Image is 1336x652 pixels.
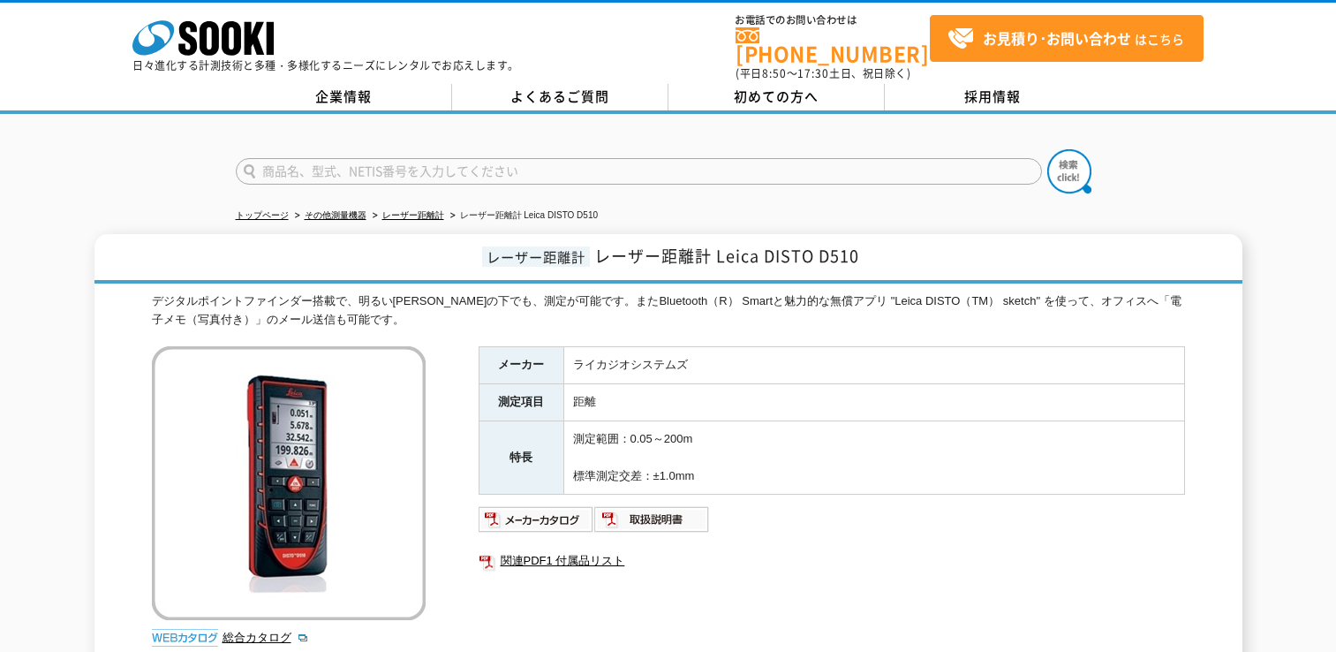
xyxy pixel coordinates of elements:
[479,505,594,534] img: メーカーカタログ
[594,244,859,268] span: レーザー距離計 Leica DISTO D510
[236,84,452,110] a: 企業情報
[482,246,590,267] span: レーザー距離計
[236,210,289,220] a: トップページ
[930,15,1204,62] a: お見積り･お問い合わせはこちら
[236,158,1042,185] input: 商品名、型式、NETIS番号を入力してください
[479,384,563,421] th: 測定項目
[762,65,787,81] span: 8:50
[152,292,1185,330] div: デジタルポイントファインダー搭載で、明るい[PERSON_NAME]の下でも、測定が可能です。またBluetooth（R） Smartと魅力的な無償アプリ "Leica DISTO（TM） sk...
[447,207,599,225] li: レーザー距離計 Leica DISTO D510
[797,65,829,81] span: 17:30
[594,505,710,534] img: 取扱説明書
[736,27,930,64] a: [PHONE_NUMBER]
[223,631,309,644] a: 総合カタログ
[479,518,594,531] a: メーカーカタログ
[382,210,444,220] a: レーザー距離計
[1047,149,1091,193] img: btn_search.png
[132,60,519,71] p: 日々進化する計測技術と多種・多様化するニーズにレンタルでお応えします。
[736,65,910,81] span: (平日 ～ 土日、祝日除く)
[947,26,1184,52] span: はこちら
[563,421,1184,495] td: 測定範囲：0.05～200m 標準測定交差：±1.0mm
[734,87,819,106] span: 初めての方へ
[305,210,366,220] a: その他測量機器
[668,84,885,110] a: 初めての方へ
[479,550,1185,572] a: 関連PDF1 付属品リスト
[479,347,563,384] th: メーカー
[736,15,930,26] span: お電話でのお問い合わせは
[479,421,563,495] th: 特長
[983,27,1131,49] strong: お見積り･お問い合わせ
[594,518,710,531] a: 取扱説明書
[885,84,1101,110] a: 採用情報
[152,346,426,620] img: レーザー距離計 Leica DISTO D510
[563,347,1184,384] td: ライカジオシステムズ
[563,384,1184,421] td: 距離
[452,84,668,110] a: よくあるご質問
[152,629,218,647] img: webカタログ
